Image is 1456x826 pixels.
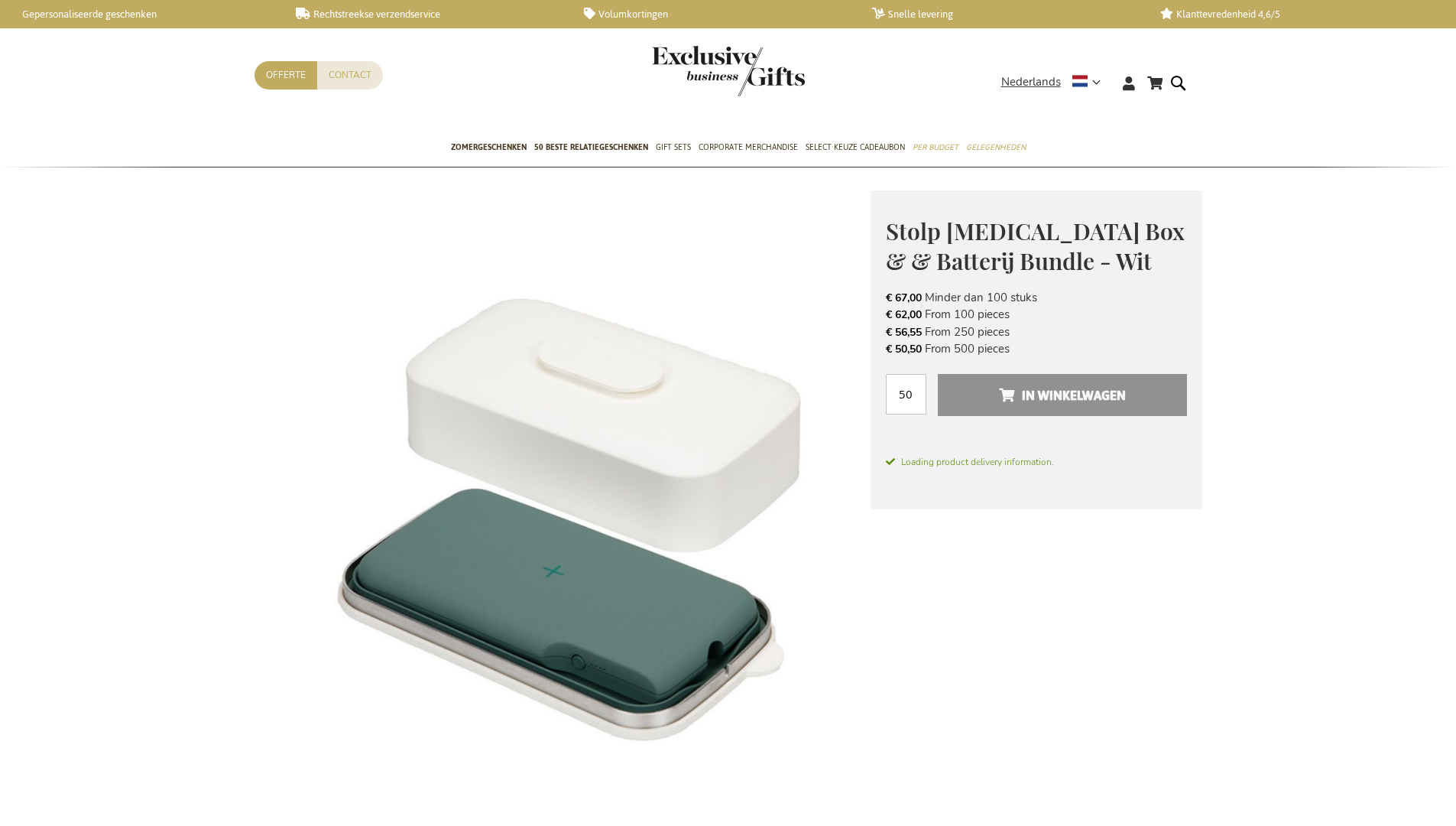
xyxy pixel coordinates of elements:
a: Per Budget [913,129,958,167]
span: Nederlands [1001,73,1061,91]
span: Corporate Merchandise [699,139,798,155]
span: € 62,00 [886,307,922,322]
span: Gelegenheden [966,139,1026,155]
span: 50 beste relatiegeschenken [534,139,648,155]
a: Klanttevredenheid 4,6/5 [1160,8,1424,21]
span: Select Keuze Cadeaubon [806,139,905,155]
span: € 50,50 [886,342,922,356]
li: From 100 pieces [886,306,1187,323]
span: Gift Sets [656,139,691,155]
span: € 56,55 [886,325,922,340]
span: Zomergeschenken [451,139,527,155]
a: Select Keuze Cadeaubon [806,129,905,167]
a: Offerte [255,61,317,89]
span: Per Budget [913,139,958,155]
span: Loading product delivery information. [886,455,1187,469]
img: Exclusive Business gifts logo [652,46,805,96]
a: Contact [317,61,383,89]
a: Zomergeschenken [451,129,527,167]
img: Stolp Digital Detox Box & Battery Bundle - White [255,190,871,807]
li: From 250 pieces [886,324,1187,340]
a: store logo [652,46,728,96]
a: Gelegenheden [966,129,1026,167]
li: Minder dan 100 stuks [886,289,1187,306]
li: From 500 pieces [886,340,1187,357]
a: Gift Sets [656,129,691,167]
a: Gepersonaliseerde geschenken [8,8,271,21]
a: Snelle levering [872,8,1136,21]
span: € 67,00 [886,291,922,305]
a: Rechtstreekse verzendservice [296,8,559,21]
a: 50 beste relatiegeschenken [534,129,648,167]
span: Stolp [MEDICAL_DATA] Box & & Batterij Bundle - Wit [886,216,1185,276]
a: Corporate Merchandise [699,129,798,167]
input: Aantal [886,374,926,415]
a: Volumkortingen [584,8,848,21]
